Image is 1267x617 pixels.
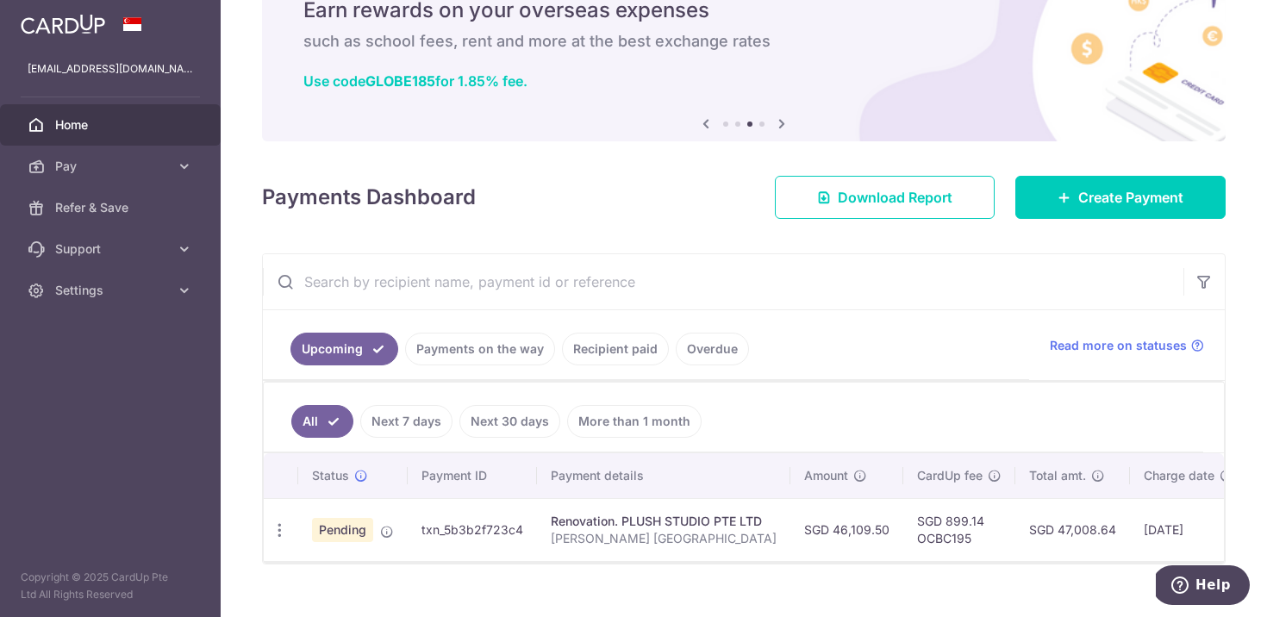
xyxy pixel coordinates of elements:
span: Pending [312,518,373,542]
span: Status [312,467,349,484]
a: Create Payment [1015,176,1226,219]
a: All [291,405,353,438]
p: [PERSON_NAME] [GEOGRAPHIC_DATA] [551,530,777,547]
a: Overdue [676,333,749,365]
a: Payments on the way [405,333,555,365]
b: GLOBE185 [365,72,435,90]
span: CardUp fee [917,467,983,484]
span: Home [55,116,169,134]
p: [EMAIL_ADDRESS][DOMAIN_NAME] [28,60,193,78]
span: Charge date [1144,467,1214,484]
img: CardUp [21,14,105,34]
th: Payment details [537,453,790,498]
div: Renovation. PLUSH STUDIO PTE LTD [551,513,777,530]
td: SGD 899.14 OCBC195 [903,498,1015,561]
span: Create Payment [1078,187,1183,208]
span: Amount [804,467,848,484]
span: Pay [55,158,169,175]
a: Download Report [775,176,995,219]
a: Use codeGLOBE185for 1.85% fee. [303,72,527,90]
a: Read more on statuses [1050,337,1204,354]
td: txn_5b3b2f723c4 [408,498,537,561]
span: Download Report [838,187,952,208]
a: Next 30 days [459,405,560,438]
span: Total amt. [1029,467,1086,484]
td: SGD 47,008.64 [1015,498,1130,561]
h4: Payments Dashboard [262,182,476,213]
td: [DATE] [1130,498,1247,561]
span: Read more on statuses [1050,337,1187,354]
a: More than 1 month [567,405,702,438]
td: SGD 46,109.50 [790,498,903,561]
span: Refer & Save [55,199,169,216]
th: Payment ID [408,453,537,498]
input: Search by recipient name, payment id or reference [263,254,1183,309]
span: Support [55,240,169,258]
h6: such as school fees, rent and more at the best exchange rates [303,31,1184,52]
span: Settings [55,282,169,299]
iframe: Opens a widget where you can find more information [1156,565,1250,608]
a: Next 7 days [360,405,452,438]
a: Recipient paid [562,333,669,365]
a: Upcoming [290,333,398,365]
